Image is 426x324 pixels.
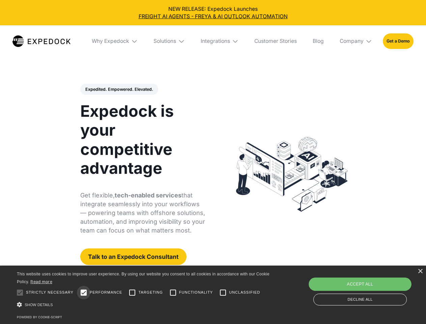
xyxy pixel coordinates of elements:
[17,300,272,309] div: Show details
[17,315,62,319] a: Powered by cookie-script
[383,33,414,49] a: Get a Demo
[334,25,377,57] div: Company
[229,290,260,295] span: Unclassified
[26,290,74,295] span: Strictly necessary
[92,38,129,45] div: Why Expedock
[17,272,269,284] span: This website uses cookies to improve user experience. By using our website you consent to all coo...
[340,38,364,45] div: Company
[80,191,205,235] p: Get flexible, that integrate seamlessly into your workflows — powering teams with offshore soluti...
[5,13,421,20] a: FREIGHT AI AGENTS - FREYA & AI OUTLOOK AUTOMATION
[309,277,411,291] div: Accept all
[148,25,190,57] div: Solutions
[195,25,244,57] div: Integrations
[115,192,181,199] strong: tech-enabled services
[179,290,213,295] span: Functionality
[80,248,187,265] a: Talk to an Expedock Consultant
[25,303,53,307] span: Show details
[80,102,205,178] h1: Expedock is your competitive advantage
[153,38,176,45] div: Solutions
[249,25,302,57] a: Customer Stories
[314,251,426,324] iframe: Chat Widget
[201,38,230,45] div: Integrations
[5,5,421,20] div: NEW RELEASE: Expedock Launches
[138,290,163,295] span: Targeting
[86,25,143,57] div: Why Expedock
[30,279,52,284] a: Read more
[307,25,329,57] a: Blog
[90,290,122,295] span: Performance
